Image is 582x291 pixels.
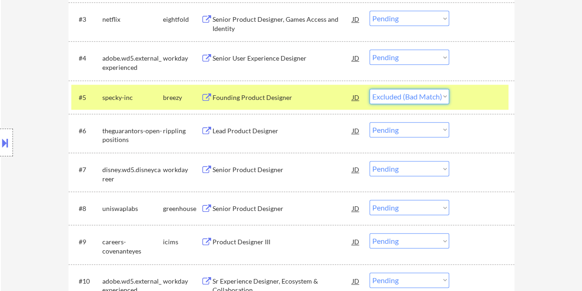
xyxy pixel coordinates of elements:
div: workday [163,277,201,286]
div: JD [351,11,361,27]
div: workday [163,165,201,174]
div: #3 [79,15,95,24]
div: breezy [163,93,201,102]
div: Founding Product Designer [213,93,352,102]
div: JD [351,89,361,105]
div: netflix [102,15,163,24]
div: workday [163,54,201,63]
div: Senior User Experience Designer [213,54,352,63]
div: #9 [79,237,95,247]
div: JD [351,50,361,66]
div: #10 [79,277,95,286]
div: icims [163,237,201,247]
div: careers-covenanteyes [102,237,163,255]
div: adobe.wd5.external_experienced [102,54,163,72]
div: Senior Product Designer, Games Access and Identity [213,15,352,33]
div: JD [351,122,361,139]
div: rippling [163,126,201,136]
div: JD [351,161,361,178]
div: Product Designer III [213,237,352,247]
div: JD [351,200,361,217]
div: greenhouse [163,204,201,213]
div: Senior Product Designer [213,165,352,174]
div: Lead Product Designer [213,126,352,136]
div: #4 [79,54,95,63]
div: Senior Product Designer [213,204,352,213]
div: JD [351,233,361,250]
div: JD [351,272,361,289]
div: eightfold [163,15,201,24]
